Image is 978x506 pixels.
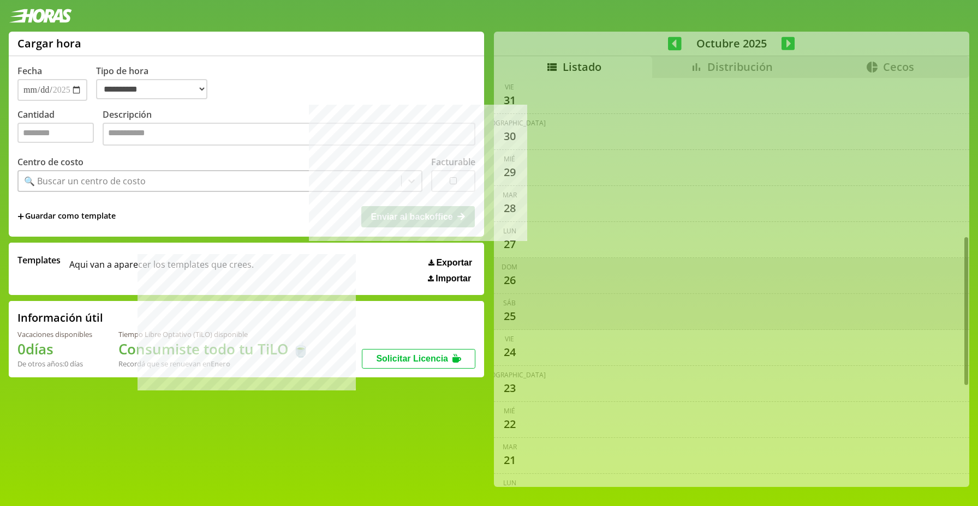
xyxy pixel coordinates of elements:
div: Vacaciones disponibles [17,329,92,339]
button: Solicitar Licencia [362,349,475,369]
div: Tiempo Libre Optativo (TiLO) disponible [118,329,309,339]
b: Enero [211,359,230,369]
span: Importar [436,274,471,284]
div: De otros años: 0 días [17,359,92,369]
span: Aqui van a aparecer los templates que crees. [69,254,254,284]
span: Solicitar Licencia [376,354,448,363]
img: logotipo [9,9,72,23]
span: Exportar [436,258,472,268]
span: +Guardar como template [17,210,116,222]
label: Cantidad [17,109,103,148]
h1: Cargar hora [17,36,81,51]
span: Templates [17,254,61,266]
input: Cantidad [17,123,94,143]
span: + [17,210,24,222]
label: Descripción [103,109,475,148]
textarea: Descripción [103,123,475,146]
div: 🔍 Buscar un centro de costo [24,175,146,187]
h2: Información útil [17,310,103,325]
label: Centro de costo [17,156,84,168]
button: Exportar [425,257,475,268]
label: Facturable [431,156,475,168]
label: Fecha [17,65,42,77]
div: Recordá que se renuevan en [118,359,309,369]
label: Tipo de hora [96,65,216,101]
select: Tipo de hora [96,79,207,99]
h1: 0 días [17,339,92,359]
h1: Consumiste todo tu TiLO 🍵 [118,339,309,359]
